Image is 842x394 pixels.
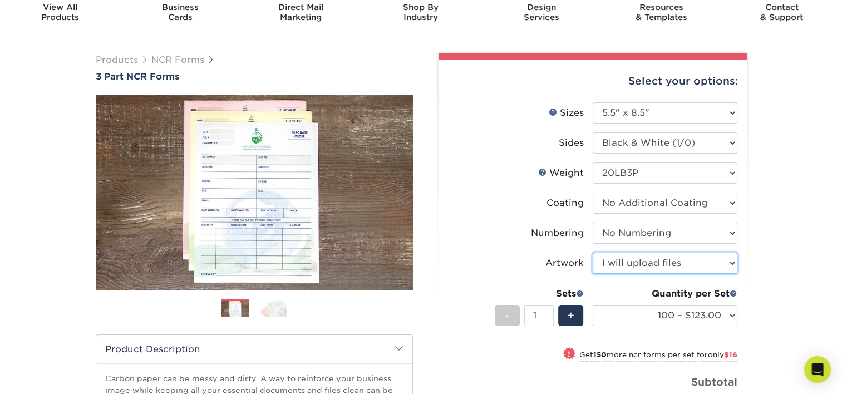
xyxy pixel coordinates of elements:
small: Get more ncr forms per set for [579,351,737,362]
span: 3 Part NCR Forms [96,71,179,82]
img: NCR Forms 01 [221,299,249,318]
div: Sides [559,136,584,150]
div: Numbering [531,226,584,240]
a: NCR Forms [151,55,204,65]
span: Shop By [361,2,481,12]
strong: Subtotal [691,376,737,388]
span: $16 [724,351,737,359]
strong: 150 [593,351,607,359]
div: Cards [120,2,240,22]
span: Direct Mail [240,2,361,12]
img: 3 Part NCR Forms 01 [96,83,413,302]
span: Design [481,2,602,12]
div: Artwork [545,257,584,270]
span: Resources [602,2,722,12]
div: Sets [495,287,584,301]
span: only [708,351,737,359]
div: & Support [722,2,842,22]
span: - [505,307,510,324]
span: + [567,307,574,324]
div: Services [481,2,602,22]
div: Coating [546,196,584,210]
div: Quantity per Set [593,287,737,301]
div: Marketing [240,2,361,22]
div: & Templates [602,2,722,22]
h2: Product Description [96,335,412,363]
div: Select your options: [447,60,738,102]
img: NCR Forms 02 [259,299,287,318]
a: 3 Part NCR Forms [96,71,413,82]
div: Open Intercom Messenger [804,356,831,383]
span: Contact [722,2,842,12]
div: Weight [538,166,584,180]
span: ! [568,348,570,360]
span: Business [120,2,240,12]
div: Industry [361,2,481,22]
a: Products [96,55,138,65]
div: Sizes [549,106,584,120]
